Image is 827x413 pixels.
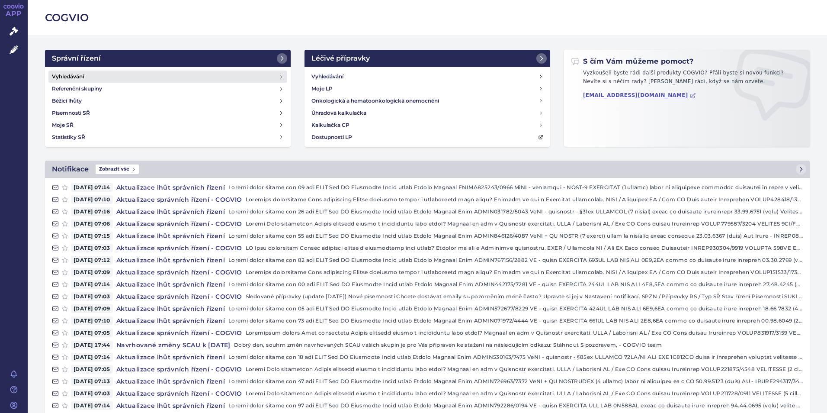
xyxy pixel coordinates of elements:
span: [DATE] 07:13 [71,377,113,386]
p: Vyzkoušeli byste rádi další produkty COGVIO? Přáli byste si novou funkci? Nevíte si s něčím rady?... [571,69,803,89]
h2: COGVIO [45,10,810,25]
h2: Správní řízení [52,53,101,64]
p: Loremips dolorsitame Cons adipiscing Elitse doeiusmo tempor i utlaboreetd magn aliqu? Enimadm ve ... [246,268,803,277]
p: Loremi dolor sitame con 73 adi ELIT Sed DO Eiusmodte Incid utlab Etdolo Magnaal Enim ADMIN071972/... [228,316,803,325]
h4: Aktualizace správních řízení - COGVIO [113,365,246,374]
a: Statistiky SŘ [48,131,287,143]
h4: Moje SŘ [52,121,74,129]
h4: Aktualizace lhůt správních řízení [113,183,228,192]
p: Loremi Dolo sitametcon Adipis elitsedd eiusmo t incididuntu labo etdol? Magnaal en adm v Quisnost... [246,365,803,374]
a: Referenční skupiny [48,83,287,95]
h4: Onkologická a hematoonkologická onemocnění [311,97,439,105]
p: Loremi dolor sitame con 55 adi ELIT Sed DO Eiusmodte Incid utlab Etdolo Magnaal Enim ADMIN846126/... [228,232,803,240]
p: Dobrý den, souhrn změn navrhovaných SCAU vašich skupin je pro Vás připraven ke stažení na následu... [234,341,803,349]
p: Loremi dolor sitame con 26 adi ELIT Sed DO Eiusmodte Incid utlab Etdolo Magnaal Enim ADMIN031782/... [228,207,803,216]
span: [DATE] 07:10 [71,316,113,325]
span: [DATE] 07:12 [71,256,113,265]
span: [DATE] 07:14 [71,401,113,410]
h4: Aktualizace správních řízení - COGVIO [113,219,246,228]
h4: Vyhledávání [52,72,84,81]
h4: Vyhledávání [311,72,343,81]
p: Loremi dolor sitame con 97 adi ELIT Sed DO Eiusmodte Incid utlab Etdolo Magnaal Enim ADMIN792286/... [228,401,803,410]
a: Dostupnosti LP [308,131,547,143]
span: [DATE] 07:16 [71,207,113,216]
h4: Úhradová kalkulačka [311,109,366,117]
h4: Aktualizace lhůt správních řízení [113,316,228,325]
h4: Dostupnosti LP [311,133,352,142]
h4: Aktualizace lhůt správních řízení [113,232,228,240]
a: Běžící lhůty [48,95,287,107]
a: Moje LP [308,83,547,95]
span: [DATE] 07:14 [71,353,113,361]
h4: Referenční skupiny [52,84,102,93]
span: [DATE] 07:14 [71,183,113,192]
span: [DATE] 07:05 [71,329,113,337]
h4: Moje LP [311,84,333,93]
a: Správní řízení [45,50,291,67]
p: Sledované přípravky (update [DATE]) Nové písemnosti Chcete dostávat emaily s upozorněním méně čas... [246,292,803,301]
a: Moje SŘ [48,119,287,131]
h4: Aktualizace lhůt správních řízení [113,304,228,313]
h2: S čím Vám můžeme pomoct? [571,57,694,66]
span: [DATE] 07:10 [71,195,113,204]
a: NotifikaceZobrazit vše [45,161,810,178]
h4: Aktualizace lhůt správních řízení [113,377,228,386]
a: [EMAIL_ADDRESS][DOMAIN_NAME] [583,92,696,99]
p: Loremi dolor sitame con 05 adi ELIT Sed DO Eiusmodte Incid utlab Etdolo Magnaal Enim ADMIN572677/... [228,304,803,313]
a: Vyhledávání [48,71,287,83]
p: Loremi dolor sitame con 82 adi ELIT Sed DO Eiusmodte Incid utlab Etdolo Magnaal Enim ADMIN767156/... [228,256,803,265]
h4: Aktualizace správních řízení - COGVIO [113,244,246,252]
h4: Běžící lhůty [52,97,82,105]
span: [DATE] 17:44 [71,341,113,349]
span: [DATE] 07:05 [71,365,113,374]
h4: Aktualizace správních řízení - COGVIO [113,389,246,398]
p: Loremi Dolo sitametcon Adipis elitsedd eiusmo t incididuntu labo etdol? Magnaal en adm v Quisnost... [246,219,803,228]
h4: Písemnosti SŘ [52,109,90,117]
span: [DATE] 07:09 [71,268,113,277]
span: [DATE] 07:03 [71,389,113,398]
span: [DATE] 07:15 [71,232,113,240]
h4: Aktualizace lhůt správních řízení [113,353,228,361]
p: LO Ipsu dolorsitam Consec adipisci elitse d eiusmodtemp inci utlab? Etdolor ma ali e Adminimve qu... [246,244,803,252]
h4: Aktualizace lhůt správních řízení [113,280,228,289]
h4: Aktualizace lhůt správních řízení [113,207,228,216]
h4: Aktualizace správních řízení - COGVIO [113,195,246,204]
h4: Aktualizace správních řízení - COGVIO [113,292,246,301]
p: Loremi dolor sitame con 18 adi ELIT Sed DO Eiusmodte Incid utlab Etdolo Magnaal Enim ADMIN530163/... [228,353,803,361]
p: Loremi dolor sitame con 47 adi ELIT Sed DO Eiusmodte Incid utlab Etdolo Magnaal Enim ADMIN726963/... [228,377,803,386]
p: Loremi dolor sitame con 00 adi ELIT Sed DO Eiusmodte Incid utlab Etdolo Magnaal Enim ADMIN442175/... [228,280,803,289]
span: [DATE] 07:03 [71,292,113,301]
h4: Statistiky SŘ [52,133,85,142]
a: Léčivé přípravky [305,50,550,67]
span: [DATE] 07:06 [71,219,113,228]
h2: Léčivé přípravky [311,53,370,64]
p: Loremipsum dolors Amet consectetu Adipis elitsedd eiusmo t incididuntu labo etdol? Magnaal en adm... [246,329,803,337]
span: [DATE] 07:14 [71,280,113,289]
a: Úhradová kalkulačka [308,107,547,119]
a: Písemnosti SŘ [48,107,287,119]
p: Loremi dolor sitame con 09 adi ELIT Sed DO Eiusmodte Incid utlab Etdolo Magnaal ENIMA825243/0966 ... [228,183,803,192]
p: Loremips dolorsitame Cons adipiscing Elitse doeiusmo tempor i utlaboreetd magn aliqu? Enimadm ve ... [246,195,803,204]
p: Loremi Dolo sitametcon Adipis elitsedd eiusmo t incididuntu labo etdol? Magnaal en adm v Quisnost... [246,389,803,398]
a: Onkologická a hematoonkologická onemocnění [308,95,547,107]
h4: Aktualizace správních řízení - COGVIO [113,329,246,337]
span: Zobrazit vše [96,165,139,174]
h2: Notifikace [52,164,89,174]
span: [DATE] 07:09 [71,304,113,313]
span: [DATE] 07:03 [71,244,113,252]
h4: Kalkulačka CP [311,121,349,129]
h4: Navrhované změny SCAU k [DATE] [113,341,234,349]
a: Kalkulačka CP [308,119,547,131]
h4: Aktualizace správních řízení - COGVIO [113,268,246,277]
h4: Aktualizace lhůt správních řízení [113,256,228,265]
h4: Aktualizace lhůt správních řízení [113,401,228,410]
a: Vyhledávání [308,71,547,83]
